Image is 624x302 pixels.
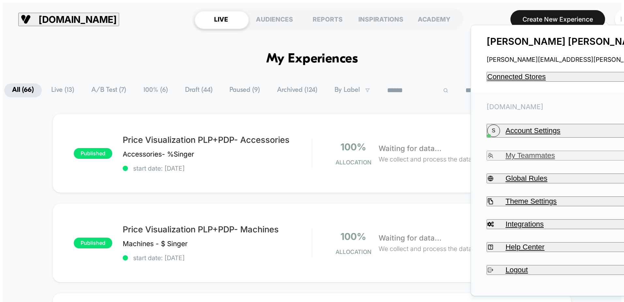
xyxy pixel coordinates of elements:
img: Visually logo [21,14,31,24]
span: Price Visualization PLP+PDP- Accessories [123,135,311,145]
span: We collect and process the data for you [379,154,494,164]
span: start date: [DATE] [123,164,311,172]
span: 100% [340,141,366,153]
span: start date: [DATE] [123,254,311,262]
span: Waiting for data... [379,232,442,244]
span: published [74,238,112,248]
div: LIVE [195,11,248,27]
div: AUDIENCES [248,11,301,27]
span: [DOMAIN_NAME] [39,14,117,25]
span: A/B Test ( 7 ) [84,83,134,97]
span: Live ( 13 ) [43,83,82,97]
span: 100% [340,231,366,242]
button: [DOMAIN_NAME] [18,13,119,26]
span: All ( 66 ) [4,83,42,97]
div: ACADEMY [408,11,461,27]
span: published [74,148,112,159]
span: Waiting for data... [379,143,442,154]
div: REPORTS [301,11,354,27]
span: Draft ( 44 ) [177,83,220,97]
span: Allocation [335,159,371,166]
span: We collect and process the data for you [379,244,494,254]
span: Allocation [335,248,371,255]
span: Accessories- %Singer [123,150,194,158]
i: S [487,125,500,137]
span: 100% ( 6 ) [135,83,176,97]
span: Paused ( 9 ) [222,83,268,97]
span: Archived ( 124 ) [269,83,325,97]
span: Machines - $ Singer [123,240,188,248]
span: By Label [335,86,360,94]
button: Create New Experience [510,10,605,28]
h1: My Experiences [266,52,358,67]
div: INSPIRATIONS [354,11,408,27]
span: Price Visualization PLP+PDP- Machines [123,224,311,234]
